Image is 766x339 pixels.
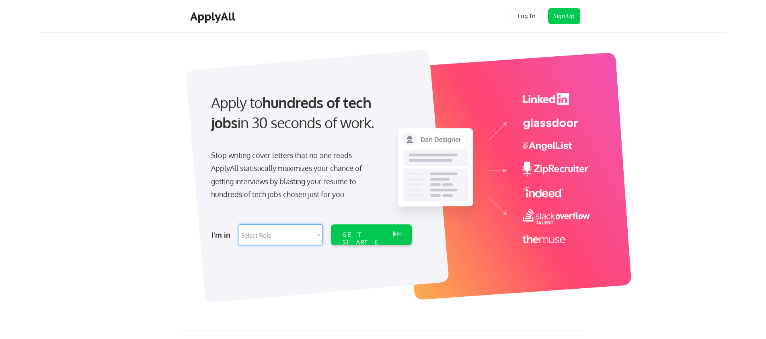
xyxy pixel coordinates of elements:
div: Stop writing cover letters that no one reads. ApplyAll statistically maximizes your chance of get... [211,149,376,201]
div: GET STARTED [342,231,385,254]
div: I'm in [212,228,234,241]
button: Sign Up [548,8,580,24]
div: ApplyAll [190,10,238,23]
button: Log In [511,8,543,24]
div: Apply to in 30 seconds of work. [211,92,409,133]
strong: hundreds of tech jobs [211,93,375,131]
